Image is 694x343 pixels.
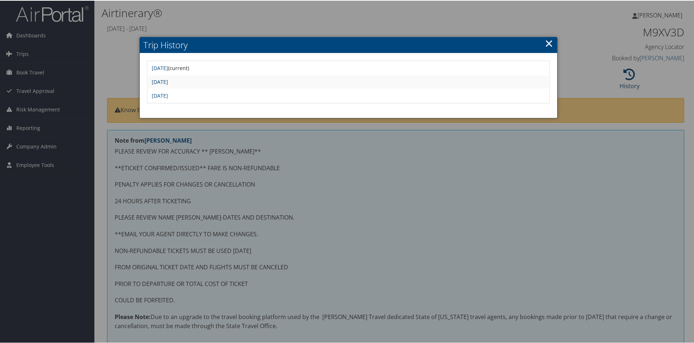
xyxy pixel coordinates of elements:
a: [DATE] [152,64,168,71]
td: (current) [148,61,549,74]
h2: Trip History [140,36,557,52]
a: [DATE] [152,78,168,85]
a: × [545,35,553,50]
a: [DATE] [152,91,168,98]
